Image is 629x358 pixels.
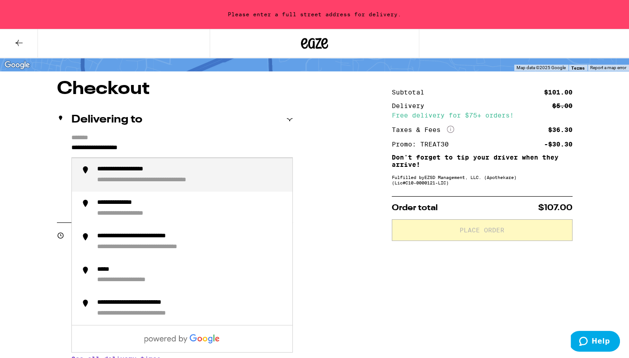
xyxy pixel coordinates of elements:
a: Terms [571,65,585,71]
div: Free delivery for $75+ orders! [392,112,573,118]
h1: Checkout [57,80,293,98]
div: Subtotal [392,89,431,95]
span: Place Order [460,227,504,233]
a: Report a map error [590,65,626,70]
img: Google [2,59,32,71]
div: Delivery [392,103,431,109]
div: Fulfilled by EZSD Management, LLC. (Apothekare) (Lic# C10-0000121-LIC ) [392,174,573,185]
div: Taxes & Fees [392,126,454,134]
div: Promo: TREAT30 [392,141,455,147]
span: $107.00 [538,204,573,212]
div: -$30.30 [544,141,573,147]
div: $36.30 [548,127,573,133]
p: Don't forget to tip your driver when they arrive! [392,154,573,168]
span: Map data ©2025 Google [516,65,566,70]
h2: Delivering to [71,114,142,125]
button: Place Order [392,219,573,241]
a: Open this area in Google Maps (opens a new window) [2,59,32,71]
div: $5.00 [552,103,573,109]
iframe: Opens a widget where you can find more information [571,331,620,353]
div: $101.00 [544,89,573,95]
span: Order total [392,204,438,212]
